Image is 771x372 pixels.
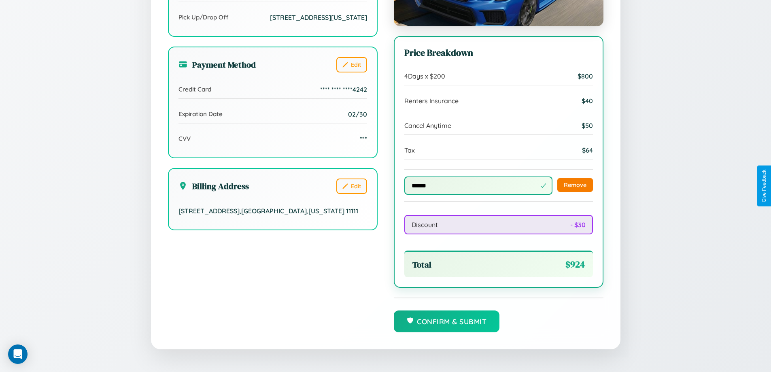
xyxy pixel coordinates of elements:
[348,110,367,118] span: 02/30
[178,13,229,21] span: Pick Up/Drop Off
[178,85,211,93] span: Credit Card
[761,170,767,202] div: Give Feedback
[582,121,593,130] span: $ 50
[178,110,223,118] span: Expiration Date
[404,72,445,80] span: 4 Days x $ 200
[582,146,593,154] span: $ 64
[582,97,593,105] span: $ 40
[565,258,585,271] span: $ 924
[270,13,367,21] span: [STREET_ADDRESS][US_STATE]
[412,259,431,270] span: Total
[336,57,367,72] button: Edit
[178,207,358,215] span: [STREET_ADDRESS] , [GEOGRAPHIC_DATA] , [US_STATE] 11111
[178,59,256,70] h3: Payment Method
[178,135,191,142] span: CVV
[404,146,415,154] span: Tax
[557,178,593,192] button: Remove
[578,72,593,80] span: $ 800
[404,121,451,130] span: Cancel Anytime
[412,221,438,229] span: Discount
[178,180,249,192] h3: Billing Address
[404,97,459,105] span: Renters Insurance
[8,344,28,364] div: Open Intercom Messenger
[336,179,367,194] button: Edit
[404,47,593,59] h3: Price Breakdown
[394,310,500,332] button: Confirm & Submit
[570,221,586,229] span: - $ 30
